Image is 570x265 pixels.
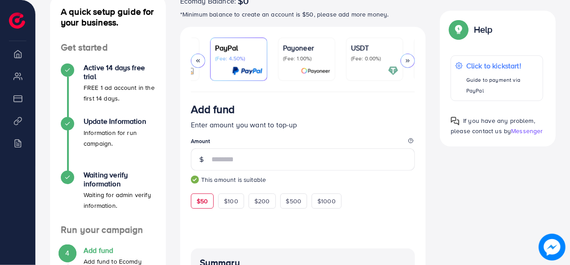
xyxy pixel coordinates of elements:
[50,42,166,53] h4: Get started
[191,176,199,184] img: guide
[84,63,155,80] h4: Active 14 days free trial
[325,219,415,235] iframe: PayPal
[65,248,69,258] span: 4
[351,42,398,53] p: USDT
[50,63,166,117] li: Active 14 days free trial
[540,235,564,259] img: image
[283,55,330,62] p: (Fee: 1.00%)
[451,117,460,126] img: Popup guide
[191,137,415,148] legend: Amount
[180,9,426,20] p: *Minimum balance to create an account is $50, please add more money.
[84,246,155,255] h4: Add fund
[84,117,155,126] h4: Update Information
[215,42,262,53] p: PayPal
[50,224,166,236] h4: Run your campaign
[50,117,166,171] li: Update Information
[191,175,415,184] small: This amount is suitable
[301,66,330,76] img: card
[286,197,302,206] span: $500
[224,197,238,206] span: $100
[254,197,270,206] span: $200
[50,6,166,28] h4: A quick setup guide for your business.
[9,13,25,29] img: logo
[351,55,398,62] p: (Fee: 0.00%)
[84,127,155,149] p: Information for run campaign.
[84,189,155,211] p: Waiting for admin verify information.
[466,75,538,96] p: Guide to payment via PayPal
[84,171,155,188] h4: Waiting verify information
[191,119,415,130] p: Enter amount you want to top-up
[283,42,330,53] p: Payoneer
[511,126,543,135] span: Messenger
[232,66,262,76] img: card
[388,66,398,76] img: card
[451,21,467,38] img: Popup guide
[317,197,336,206] span: $1000
[197,197,208,206] span: $50
[451,116,535,135] span: If you have any problem, please contact us by
[474,24,493,35] p: Help
[466,60,538,71] p: Click to kickstart!
[50,171,166,224] li: Waiting verify information
[215,55,262,62] p: (Fee: 4.50%)
[84,82,155,104] p: FREE 1 ad account in the first 14 days.
[191,103,235,116] h3: Add fund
